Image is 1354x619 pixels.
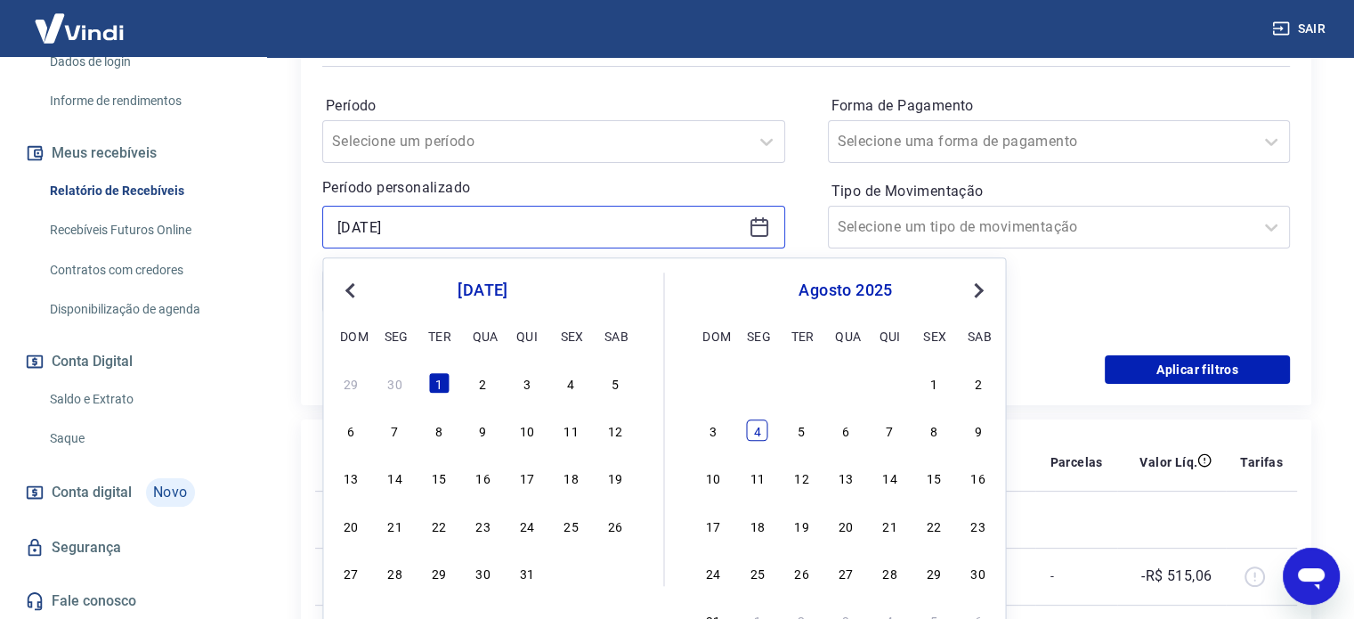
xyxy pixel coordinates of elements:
label: Período [326,95,782,117]
div: qui [880,325,901,346]
div: Choose sábado, 16 de agosto de 2025 [968,468,989,489]
div: Choose domingo, 17 de agosto de 2025 [702,515,724,536]
div: Choose domingo, 27 de julho de 2025 [340,562,361,583]
div: Choose quarta-feira, 30 de julho de 2025 [835,372,856,394]
a: Segurança [21,528,245,567]
a: Disponibilização de agenda [43,291,245,328]
div: qua [835,325,856,346]
p: Tarifas [1240,453,1283,471]
div: Choose sábado, 12 de julho de 2025 [604,419,626,441]
div: Choose terça-feira, 29 de julho de 2025 [428,562,450,583]
div: Choose quarta-feira, 6 de agosto de 2025 [835,419,856,441]
div: Choose domingo, 6 de julho de 2025 [340,419,361,441]
div: sab [604,325,626,346]
div: Choose quinta-feira, 10 de julho de 2025 [516,419,538,441]
a: Conta digitalNovo [21,471,245,514]
div: Choose sábado, 19 de julho de 2025 [604,468,626,489]
div: Choose segunda-feira, 21 de julho de 2025 [385,515,406,536]
div: Choose terça-feira, 29 de julho de 2025 [791,372,812,394]
div: Choose segunda-feira, 4 de agosto de 2025 [747,419,768,441]
label: Tipo de Movimentação [831,181,1287,202]
input: Data inicial [337,214,742,240]
img: Vindi [21,1,137,55]
span: Conta digital [52,480,132,505]
div: Choose quarta-feira, 30 de julho de 2025 [472,562,493,583]
div: Choose terça-feira, 12 de agosto de 2025 [791,468,812,489]
div: agosto 2025 [701,280,992,301]
div: Choose sábado, 23 de agosto de 2025 [968,515,989,536]
div: Choose sexta-feira, 25 de julho de 2025 [560,515,581,536]
div: Choose terça-feira, 15 de julho de 2025 [428,468,450,489]
div: Choose quinta-feira, 7 de agosto de 2025 [880,419,901,441]
div: Choose quinta-feira, 31 de julho de 2025 [880,372,901,394]
div: Choose sábado, 9 de agosto de 2025 [968,419,989,441]
div: Choose sábado, 30 de agosto de 2025 [968,562,989,583]
div: Choose sexta-feira, 8 de agosto de 2025 [923,419,945,441]
div: Choose quinta-feira, 17 de julho de 2025 [516,468,538,489]
iframe: Botão para abrir a janela de mensagens [1283,548,1340,605]
div: Choose quarta-feira, 16 de julho de 2025 [472,468,493,489]
div: Choose sábado, 2 de agosto de 2025 [968,372,989,394]
div: Choose terça-feira, 19 de agosto de 2025 [791,515,812,536]
div: Choose quarta-feira, 27 de agosto de 2025 [835,562,856,583]
span: Novo [146,478,195,507]
div: [DATE] [337,280,628,301]
div: Choose domingo, 10 de agosto de 2025 [702,468,724,489]
div: Choose domingo, 3 de agosto de 2025 [702,419,724,441]
div: Choose quinta-feira, 21 de agosto de 2025 [880,515,901,536]
div: Choose sábado, 5 de julho de 2025 [604,372,626,394]
div: Choose segunda-feira, 25 de agosto de 2025 [747,562,768,583]
div: Choose quinta-feira, 31 de julho de 2025 [516,562,538,583]
div: Choose terça-feira, 5 de agosto de 2025 [791,419,812,441]
div: Choose quarta-feira, 23 de julho de 2025 [472,515,493,536]
div: Choose quinta-feira, 28 de agosto de 2025 [880,562,901,583]
p: Valor Líq. [1139,453,1197,471]
div: Choose terça-feira, 26 de agosto de 2025 [791,562,812,583]
div: Choose sexta-feira, 15 de agosto de 2025 [923,468,945,489]
a: Saque [43,420,245,457]
div: Choose quinta-feira, 14 de agosto de 2025 [880,468,901,489]
div: Choose segunda-feira, 11 de agosto de 2025 [747,468,768,489]
div: Choose segunda-feira, 14 de julho de 2025 [385,468,406,489]
a: Relatório de Recebíveis [43,173,245,209]
div: Choose domingo, 20 de julho de 2025 [340,515,361,536]
div: sab [968,325,989,346]
div: Choose terça-feira, 8 de julho de 2025 [428,419,450,441]
div: Choose segunda-feira, 18 de agosto de 2025 [747,515,768,536]
div: seg [747,325,768,346]
button: Meus recebíveis [21,134,245,173]
div: qui [516,325,538,346]
div: Choose sábado, 26 de julho de 2025 [604,515,626,536]
button: Previous Month [339,280,361,301]
div: ter [791,325,812,346]
div: dom [340,325,361,346]
div: Choose quarta-feira, 2 de julho de 2025 [472,372,493,394]
div: Choose quarta-feira, 9 de julho de 2025 [472,419,493,441]
div: Choose terça-feira, 22 de julho de 2025 [428,515,450,536]
a: Contratos com credores [43,252,245,289]
div: Choose quarta-feira, 20 de agosto de 2025 [835,515,856,536]
div: Choose segunda-feira, 30 de junho de 2025 [385,372,406,394]
div: Choose quinta-feira, 3 de julho de 2025 [516,372,538,394]
div: Choose sexta-feira, 22 de agosto de 2025 [923,515,945,536]
div: Choose segunda-feira, 28 de julho de 2025 [747,372,768,394]
div: month 2025-07 [337,370,628,585]
div: sex [923,325,945,346]
p: - [1050,567,1102,585]
div: qua [472,325,493,346]
button: Aplicar filtros [1105,355,1290,384]
div: sex [560,325,581,346]
div: Choose quinta-feira, 24 de julho de 2025 [516,515,538,536]
div: Choose sexta-feira, 1 de agosto de 2025 [923,372,945,394]
div: dom [702,325,724,346]
p: -R$ 515,06 [1141,566,1212,587]
div: Choose domingo, 27 de julho de 2025 [702,372,724,394]
a: Saldo e Extrato [43,381,245,418]
p: Parcelas [1050,453,1102,471]
label: Forma de Pagamento [831,95,1287,117]
div: Choose domingo, 13 de julho de 2025 [340,468,361,489]
div: Choose terça-feira, 1 de julho de 2025 [428,372,450,394]
button: Sair [1269,12,1333,45]
button: Next Month [968,280,989,301]
a: Informe de rendimentos [43,83,245,119]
